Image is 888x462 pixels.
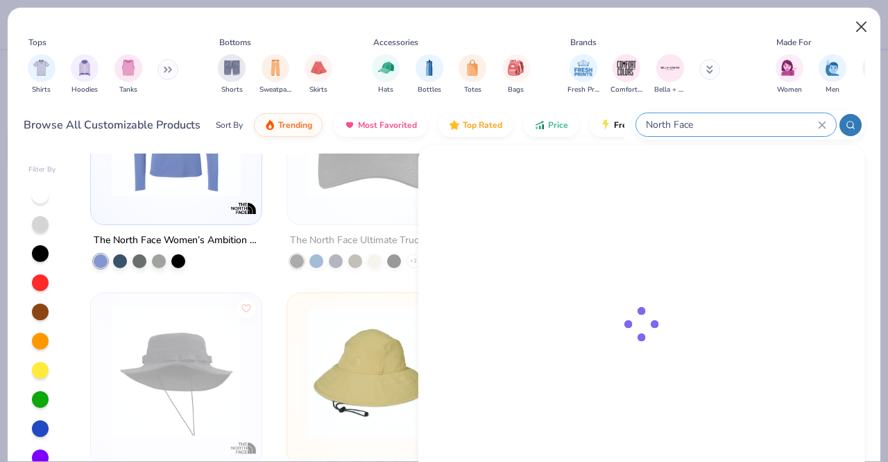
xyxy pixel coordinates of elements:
div: filter for Shirts [28,54,55,95]
span: Bella + Canvas [654,85,686,95]
div: Browse All Customizable Products [24,117,200,133]
span: Hats [378,85,393,95]
span: Bags [508,85,524,95]
img: Shirts Image [33,60,49,76]
div: filter for Bella + Canvas [654,54,686,95]
button: filter button [305,54,332,95]
img: 0fe94eb2-1d79-41de-ab2c-37953f62cf58 [301,306,444,436]
img: The North Face logo [229,434,257,461]
img: Skirts Image [311,60,327,76]
img: 3ba66117-af4c-47d8-8b5e-0c3b79850680 [105,306,248,436]
img: Hoodies Image [77,60,92,76]
img: Bella + Canvas Image [660,58,681,79]
span: Fresh Prints [567,85,599,95]
img: Shorts Image [224,60,240,76]
span: Most Favorited [358,119,417,131]
button: Close [848,14,875,40]
button: filter button [567,54,599,95]
img: Totes Image [465,60,480,76]
img: Bags Image [508,60,523,76]
button: filter button [71,54,99,95]
button: filter button [28,54,55,95]
span: Men [826,85,839,95]
span: Tanks [119,85,137,95]
div: filter for Men [819,54,846,95]
button: Price [524,113,579,137]
div: filter for Totes [459,54,486,95]
button: filter button [459,54,486,95]
img: Tanks Image [121,60,136,76]
div: The North Face Ultimate Trucker Cap [290,231,452,249]
img: 648987fe-990d-407b-b6a7-a0d781b480de [105,67,248,197]
img: Sweatpants Image [268,60,283,76]
span: Skirts [309,85,327,95]
div: filter for Shorts [218,54,246,95]
img: Comfort Colors Image [616,58,637,79]
span: Top Rated [463,119,502,131]
div: filter for Hoodies [71,54,99,95]
input: Try "T-Shirt" [644,117,818,133]
div: filter for Fresh Prints [567,54,599,95]
img: Bottles Image [422,60,437,76]
span: Totes [464,85,481,95]
button: Like [237,298,256,317]
span: + 2 [410,256,417,265]
span: Sweatpants [259,85,291,95]
div: Filter By [28,165,56,175]
span: Shirts [32,85,51,95]
span: Comfort Colors [610,85,642,95]
span: Price [548,119,568,131]
div: Accessories [373,36,418,49]
img: TopRated.gif [449,119,460,131]
div: filter for Women [776,54,803,95]
span: Bottles [418,85,441,95]
button: filter button [654,54,686,95]
div: Brands [570,36,597,49]
span: Shorts [221,85,243,95]
button: filter button [776,54,803,95]
button: Trending [254,113,323,137]
button: Fresh Prints Flash [590,113,750,137]
img: most_fav.gif [344,119,355,131]
img: Men Image [825,60,840,76]
img: d0a543b5-aa83-4441-b57a-12695099cb7a [301,67,444,197]
span: Trending [278,119,312,131]
img: The North Face logo [229,194,257,222]
button: filter button [502,54,530,95]
div: filter for Comfort Colors [610,54,642,95]
div: filter for Hats [372,54,400,95]
img: Hats Image [378,60,394,76]
img: trending.gif [264,119,275,131]
button: filter button [114,54,142,95]
button: Most Favorited [334,113,427,137]
div: Sort By [216,119,243,131]
button: filter button [259,54,291,95]
div: filter for Tanks [114,54,142,95]
div: Bottoms [219,36,251,49]
button: filter button [372,54,400,95]
button: filter button [416,54,443,95]
div: The North Face Women’s Ambition 1/4-Zip [94,231,259,249]
button: Top Rated [438,113,513,137]
div: filter for Bottles [416,54,443,95]
span: Hoodies [71,85,98,95]
button: filter button [610,54,642,95]
div: Tops [28,36,46,49]
div: filter for Sweatpants [259,54,291,95]
img: Women Image [781,60,797,76]
button: filter button [819,54,846,95]
img: Fresh Prints Image [573,58,594,79]
img: flash.gif [600,119,611,131]
div: filter for Skirts [305,54,332,95]
span: Women [777,85,802,95]
div: Made For [776,36,811,49]
button: filter button [218,54,246,95]
span: Fresh Prints Flash [614,119,685,131]
div: filter for Bags [502,54,530,95]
